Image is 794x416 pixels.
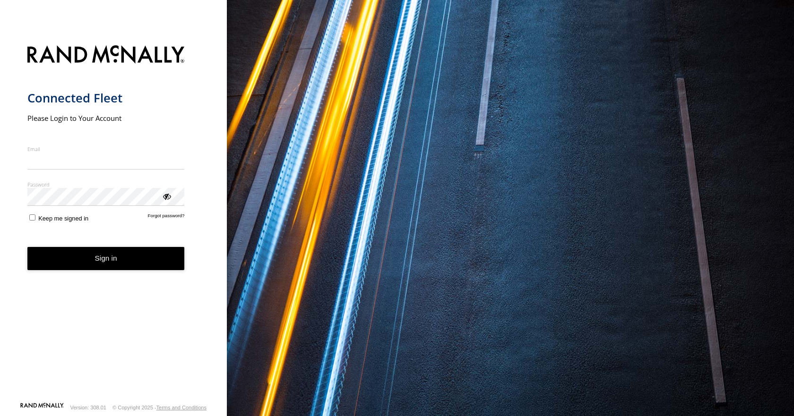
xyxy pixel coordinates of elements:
h2: Please Login to Your Account [27,113,185,123]
label: Email [27,145,185,153]
img: Rand McNally [27,43,185,68]
span: Keep me signed in [38,215,88,222]
a: Forgot password? [148,213,185,222]
div: ViewPassword [162,191,171,201]
a: Terms and Conditions [156,405,207,410]
form: main [27,40,200,402]
div: Version: 308.01 [70,405,106,410]
button: Sign in [27,247,185,270]
label: Password [27,181,185,188]
a: Visit our Website [20,403,64,412]
input: Keep me signed in [29,214,35,221]
div: © Copyright 2025 - [112,405,207,410]
h1: Connected Fleet [27,90,185,106]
